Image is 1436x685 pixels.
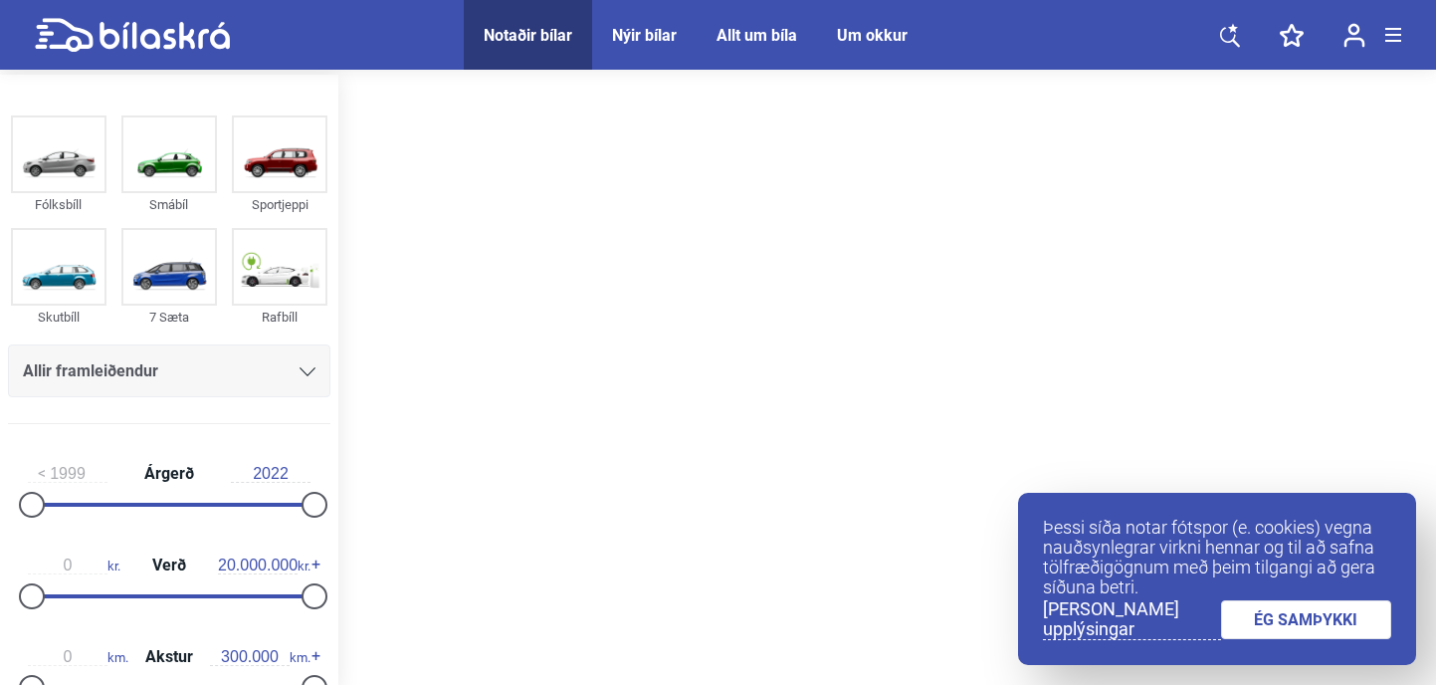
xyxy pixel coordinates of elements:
[1343,23,1365,48] img: user-login.svg
[121,193,217,216] div: Smábíl
[232,306,327,329] div: Rafbíll
[837,26,908,45] a: Um okkur
[11,306,106,329] div: Skutbíll
[1043,518,1391,597] p: Þessi síða notar fótspor (e. cookies) vegna nauðsynlegrar virkni hennar og til að safna tölfræðig...
[23,357,158,385] span: Allir framleiðendur
[218,557,310,574] span: kr.
[139,466,199,482] span: Árgerð
[232,193,327,216] div: Sportjeppi
[717,26,797,45] a: Allt um bíla
[484,26,572,45] a: Notaðir bílar
[147,558,191,573] span: Verð
[1043,599,1221,640] a: [PERSON_NAME] upplýsingar
[28,648,128,666] span: km.
[1221,600,1392,639] a: ÉG SAMÞYKKI
[28,557,120,574] span: kr.
[121,306,217,329] div: 7 Sæta
[210,648,310,666] span: km.
[612,26,677,45] a: Nýir bílar
[140,649,198,665] span: Akstur
[11,193,106,216] div: Fólksbíll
